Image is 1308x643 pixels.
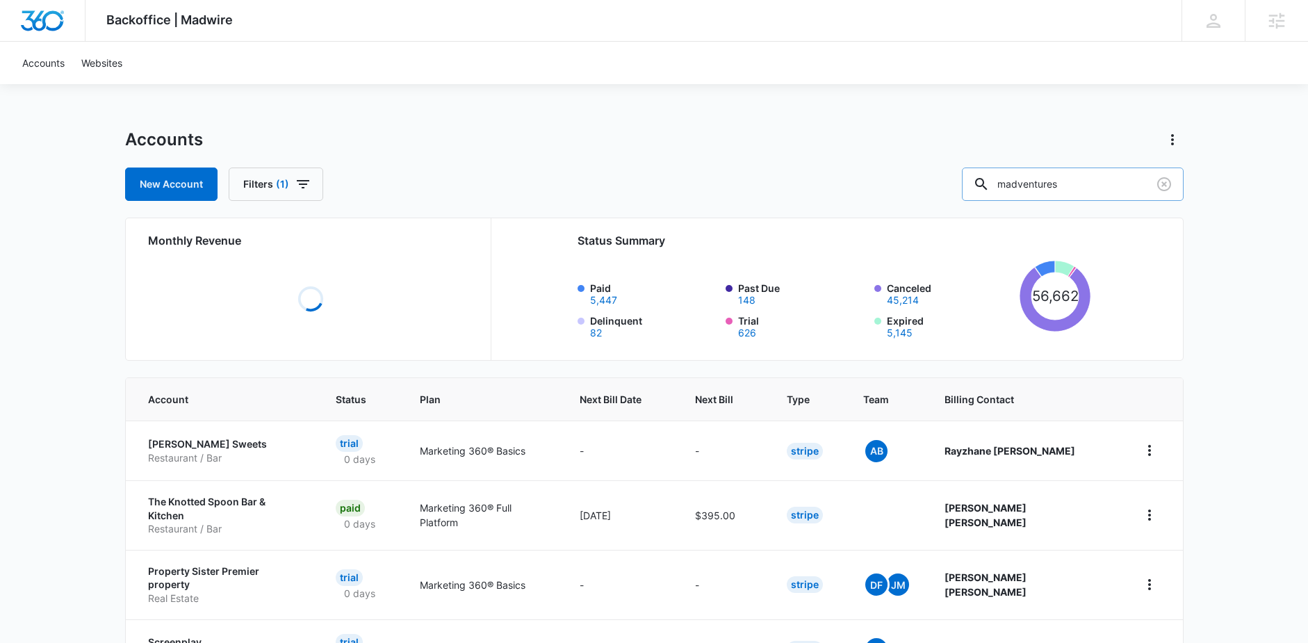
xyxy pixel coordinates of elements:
[148,392,283,407] span: Account
[945,392,1104,407] span: Billing Contact
[887,314,1015,338] label: Expired
[738,314,866,338] label: Trial
[148,564,303,592] p: Property Sister Premier property
[14,42,73,84] a: Accounts
[148,451,303,465] p: Restaurant / Bar
[336,569,363,586] div: Trial
[695,392,733,407] span: Next Bill
[148,592,303,605] p: Real Estate
[563,550,678,619] td: -
[678,480,770,550] td: $395.00
[148,522,303,536] p: Restaurant / Bar
[787,443,823,459] div: Stripe
[787,392,810,407] span: Type
[945,445,1075,457] strong: Rayzhane [PERSON_NAME]
[148,232,474,249] h2: Monthly Revenue
[590,314,718,338] label: Delinquent
[563,480,678,550] td: [DATE]
[420,500,546,530] p: Marketing 360® Full Platform
[865,440,888,462] span: AB
[738,281,866,305] label: Past Due
[887,281,1015,305] label: Canceled
[863,392,891,407] span: Team
[148,495,303,536] a: The Knotted Spoon Bar & KitchenRestaurant / Bar
[578,232,1091,249] h2: Status Summary
[148,564,303,605] a: Property Sister Premier propertyReal Estate
[1138,439,1161,462] button: home
[590,281,718,305] label: Paid
[229,168,323,201] button: Filters(1)
[148,437,303,464] a: [PERSON_NAME] SweetsRestaurant / Bar
[678,550,770,619] td: -
[106,13,233,27] span: Backoffice | Madwire
[590,328,602,338] button: Delinquent
[276,179,289,189] span: (1)
[148,437,303,451] p: [PERSON_NAME] Sweets
[336,435,363,452] div: Trial
[336,452,384,466] p: 0 days
[336,500,365,516] div: Paid
[420,392,546,407] span: Plan
[1138,573,1161,596] button: home
[738,328,756,338] button: Trial
[420,578,546,592] p: Marketing 360® Basics
[336,586,384,601] p: 0 days
[865,573,888,596] span: DF
[887,295,919,305] button: Canceled
[738,295,755,305] button: Past Due
[945,502,1027,528] strong: [PERSON_NAME] [PERSON_NAME]
[887,328,913,338] button: Expired
[945,571,1027,598] strong: [PERSON_NAME] [PERSON_NAME]
[1138,504,1161,526] button: home
[73,42,131,84] a: Websites
[125,129,203,150] h1: Accounts
[125,168,218,201] a: New Account
[787,507,823,523] div: Stripe
[336,516,384,531] p: 0 days
[787,576,823,593] div: Stripe
[563,421,678,480] td: -
[1153,173,1175,195] button: Clear
[678,421,770,480] td: -
[336,392,366,407] span: Status
[148,495,303,522] p: The Knotted Spoon Bar & Kitchen
[580,392,641,407] span: Next Bill Date
[1161,129,1184,151] button: Actions
[590,295,617,305] button: Paid
[887,573,909,596] span: JM
[420,443,546,458] p: Marketing 360® Basics
[1032,287,1079,304] tspan: 56,662
[962,168,1184,201] input: Search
